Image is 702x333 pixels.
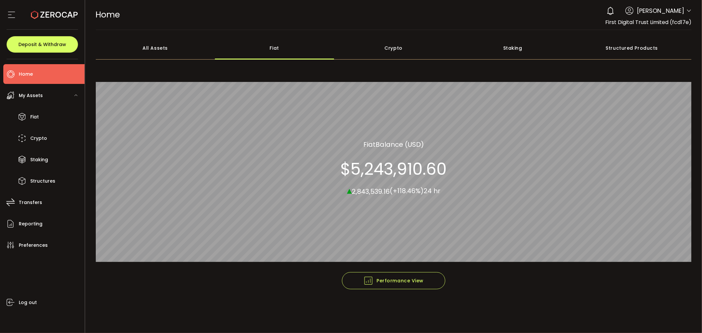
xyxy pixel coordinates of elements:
div: Crypto [334,37,453,60]
button: Performance View [342,272,445,289]
div: Fiat [215,37,334,60]
span: Home [19,69,33,79]
div: All Assets [96,37,215,60]
span: Home [96,9,120,20]
span: First Digital Trust Limited (fcd17e) [605,18,691,26]
span: Fiat [363,140,376,149]
span: 24 hr [424,187,440,196]
span: My Assets [19,91,43,100]
div: Structured Products [572,37,691,60]
div: Staking [453,37,572,60]
span: Fiat [30,112,39,122]
span: Transfers [19,198,42,207]
section: $5,243,910.60 [340,159,447,179]
span: (+118.46%) [390,187,424,196]
span: Deposit & Withdraw [18,42,66,47]
span: ▴ [347,183,352,197]
span: Crypto [30,134,47,143]
span: 2,843,539.16 [352,187,390,196]
button: Deposit & Withdraw [7,36,78,53]
span: Staking [30,155,48,165]
span: Log out [19,298,37,307]
span: Preferences [19,241,48,250]
span: Structures [30,176,55,186]
section: Balance (USD) [363,140,424,149]
span: Performance View [363,276,424,286]
span: Reporting [19,219,42,229]
span: [PERSON_NAME] [637,6,684,15]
